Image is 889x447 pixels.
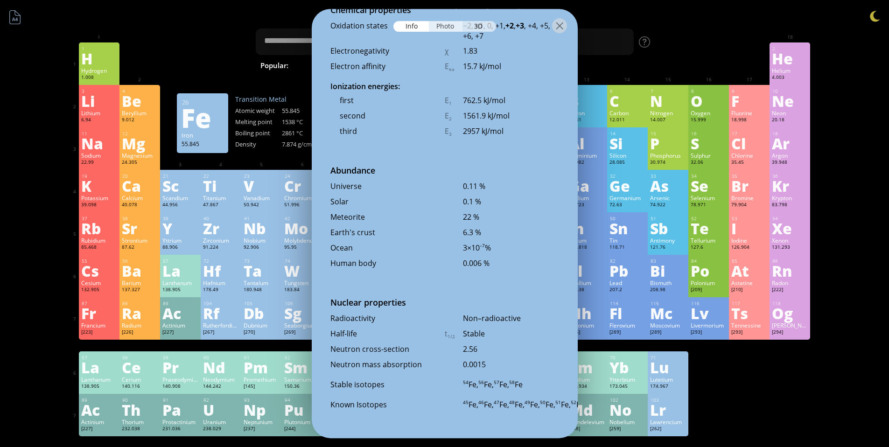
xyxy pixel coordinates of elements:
[651,173,686,179] div: 33
[772,244,808,251] div: 131.293
[569,136,605,151] div: Al
[282,118,329,126] div: 1538 °C
[772,46,808,52] div: 2
[285,216,320,222] div: 42
[445,95,463,106] div: E
[463,46,559,56] div: 1.83
[81,93,117,108] div: Li
[569,159,605,167] div: 26.982
[463,258,559,268] div: 0.006 %
[81,221,117,236] div: Rb
[609,159,645,167] div: 28.085
[772,216,808,222] div: 54
[284,194,320,202] div: Chromium
[203,286,239,294] div: 178.49
[772,286,808,294] div: [222]
[81,51,117,66] div: H
[312,297,578,313] div: Nuclear properties
[609,244,645,251] div: 118.71
[449,116,452,122] sub: 2
[330,258,445,268] div: Human body
[772,109,808,117] div: Neon
[650,178,686,193] div: As
[463,126,559,136] div: 2957 kJ/mol
[122,244,158,251] div: 87.62
[732,300,767,307] div: 117
[282,140,329,148] div: 7.874 g/cm
[244,300,280,307] div: 105
[650,263,686,278] div: Bi
[244,202,280,209] div: 50.942
[203,237,239,244] div: Zirconium
[203,321,239,329] div: Rutherfordium
[203,263,239,278] div: Hf
[330,313,445,323] div: Radioactivity
[122,221,158,236] div: Sr
[122,173,158,179] div: 20
[569,178,605,193] div: Ga
[182,98,224,106] div: 26
[650,136,686,151] div: P
[569,263,605,278] div: Tl
[81,279,117,286] div: Cesium
[691,263,727,278] div: Po
[312,165,578,181] div: Abundance
[244,216,280,222] div: 41
[445,46,463,56] div: χ
[772,74,808,82] div: 4.003
[122,131,158,137] div: 12
[449,66,455,72] sub: ea
[330,111,445,121] div: second
[650,117,686,124] div: 14.007
[610,216,645,222] div: 50
[609,237,645,244] div: Tin
[284,286,320,294] div: 183.84
[235,106,282,115] div: Atomic weight
[731,237,767,244] div: Iodine
[609,194,645,202] div: Germanium
[480,243,485,249] sup: –7
[772,67,808,74] div: Helium
[610,173,645,179] div: 32
[772,279,808,286] div: Radon
[122,109,158,117] div: Beryllium
[691,279,727,286] div: Polonium
[463,61,559,71] div: 15.7 kJ/mol
[691,117,727,124] div: 15.999
[181,110,223,125] div: Fe
[203,306,239,321] div: Rf
[772,152,808,159] div: Argon
[609,93,645,108] div: C
[122,117,158,124] div: 9.012
[284,306,320,321] div: Sg
[445,111,463,122] div: E
[691,173,727,179] div: 34
[609,221,645,236] div: Sn
[203,202,239,209] div: 47.867
[691,216,727,222] div: 52
[244,258,280,264] div: 73
[650,93,686,108] div: N
[569,300,605,307] div: 113
[81,263,117,278] div: Cs
[569,93,605,108] div: B
[569,88,605,94] div: 5
[650,109,686,117] div: Nitrogen
[569,173,605,179] div: 31
[569,244,605,251] div: 114.818
[610,300,645,307] div: 114
[284,178,320,193] div: Cr
[691,93,727,108] div: O
[772,300,808,307] div: 118
[81,237,117,244] div: Rubidium
[82,216,117,222] div: 37
[235,95,329,104] div: Transition Metal
[569,194,605,202] div: Gallium
[163,258,198,264] div: 57
[162,306,198,321] div: Ac
[609,202,645,209] div: 72.63
[732,258,767,264] div: 85
[330,126,445,136] div: third
[731,117,767,124] div: 18.998
[284,221,320,236] div: Mo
